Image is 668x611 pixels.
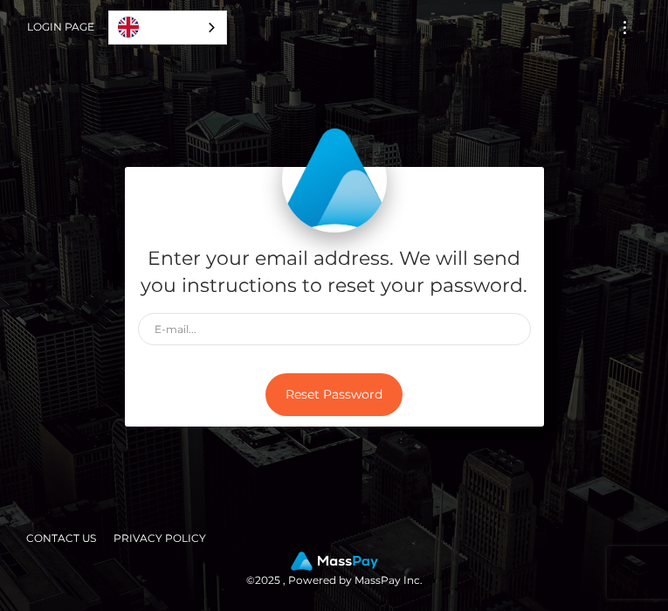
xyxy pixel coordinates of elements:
[108,10,227,45] div: Language
[109,11,226,44] a: English
[19,524,103,552] a: Contact Us
[13,552,655,590] div: © 2025 , Powered by MassPay Inc.
[138,313,531,345] input: E-mail...
[138,246,531,300] h5: Enter your email address. We will send you instructions to reset your password.
[609,16,641,39] button: Toggle navigation
[265,373,403,416] button: Reset Password
[291,552,378,571] img: MassPay
[107,524,213,552] a: Privacy Policy
[282,128,387,233] img: MassPay Login
[27,9,94,45] a: Login Page
[108,10,227,45] aside: Language selected: English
